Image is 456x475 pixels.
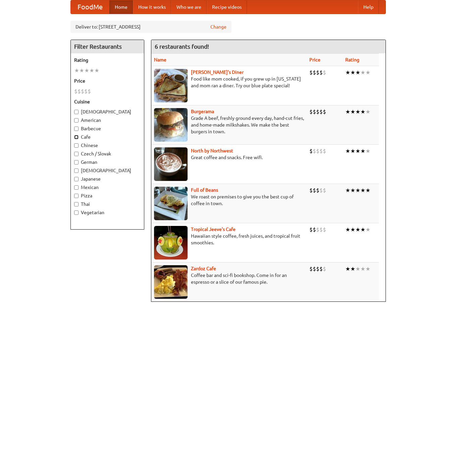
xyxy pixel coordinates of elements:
[74,142,141,149] label: Chinese
[191,148,233,153] a: North by Northwest
[74,150,141,157] label: Czech / Slovak
[84,88,88,95] li: $
[74,202,79,206] input: Thai
[355,187,360,194] li: ★
[360,187,365,194] li: ★
[316,187,319,194] li: $
[316,226,319,233] li: $
[355,108,360,115] li: ★
[84,67,89,74] li: ★
[365,265,370,273] li: ★
[345,57,359,62] a: Rating
[365,108,370,115] li: ★
[70,21,232,33] div: Deliver to: [STREET_ADDRESS]
[365,69,370,76] li: ★
[345,226,350,233] li: ★
[74,98,141,105] h5: Cuisine
[355,226,360,233] li: ★
[323,108,326,115] li: $
[133,0,171,14] a: How it works
[154,233,304,246] p: Hawaiian style coffee, fresh juices, and tropical fruit smoothies.
[74,134,141,140] label: Cafe
[74,88,78,95] li: $
[191,266,216,271] a: Zardoz Cafe
[74,210,79,215] input: Vegetarian
[74,169,79,173] input: [DEMOGRAPHIC_DATA]
[74,67,79,74] li: ★
[345,147,350,155] li: ★
[323,265,326,273] li: $
[74,78,141,84] h5: Price
[319,265,323,273] li: $
[74,184,141,191] label: Mexican
[154,193,304,207] p: We roast on premises to give you the best cup of coffee in town.
[74,127,79,131] input: Barbecue
[360,69,365,76] li: ★
[360,265,365,273] li: ★
[71,40,144,53] h4: Filter Restaurants
[74,167,141,174] label: [DEMOGRAPHIC_DATA]
[319,69,323,76] li: $
[350,187,355,194] li: ★
[313,265,316,273] li: $
[191,187,218,193] a: Full of Beans
[323,69,326,76] li: $
[74,108,141,115] label: [DEMOGRAPHIC_DATA]
[74,209,141,216] label: Vegetarian
[74,201,141,207] label: Thai
[210,23,226,30] a: Change
[365,147,370,155] li: ★
[316,69,319,76] li: $
[309,69,313,76] li: $
[74,160,79,164] input: German
[154,147,188,181] img: north.jpg
[154,154,304,161] p: Great coffee and snacks. Free wifi.
[365,187,370,194] li: ★
[71,0,109,14] a: FoodMe
[74,194,79,198] input: Pizza
[309,226,313,233] li: $
[154,57,166,62] a: Name
[74,57,141,63] h5: Rating
[74,177,79,181] input: Japanese
[74,143,79,148] input: Chinese
[74,125,141,132] label: Barbecue
[74,176,141,182] label: Japanese
[345,108,350,115] li: ★
[313,147,316,155] li: $
[154,272,304,285] p: Coffee bar and sci-fi bookshop. Come in for an espresso or a slice of our famous pie.
[345,69,350,76] li: ★
[191,227,236,232] b: Tropical Jeeve's Cafe
[358,0,379,14] a: Help
[74,192,141,199] label: Pizza
[313,226,316,233] li: $
[345,265,350,273] li: ★
[319,187,323,194] li: $
[109,0,133,14] a: Home
[319,108,323,115] li: $
[316,265,319,273] li: $
[360,147,365,155] li: ★
[88,88,91,95] li: $
[355,147,360,155] li: ★
[74,110,79,114] input: [DEMOGRAPHIC_DATA]
[74,159,141,165] label: German
[74,135,79,139] input: Cafe
[191,109,214,114] a: Burgerama
[309,265,313,273] li: $
[154,187,188,220] img: beans.jpg
[171,0,207,14] a: Who we are
[323,226,326,233] li: $
[323,147,326,155] li: $
[350,226,355,233] li: ★
[313,69,316,76] li: $
[355,69,360,76] li: ★
[207,0,247,14] a: Recipe videos
[365,226,370,233] li: ★
[154,108,188,142] img: burgerama.jpg
[79,67,84,74] li: ★
[350,69,355,76] li: ★
[155,43,209,50] ng-pluralize: 6 restaurants found!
